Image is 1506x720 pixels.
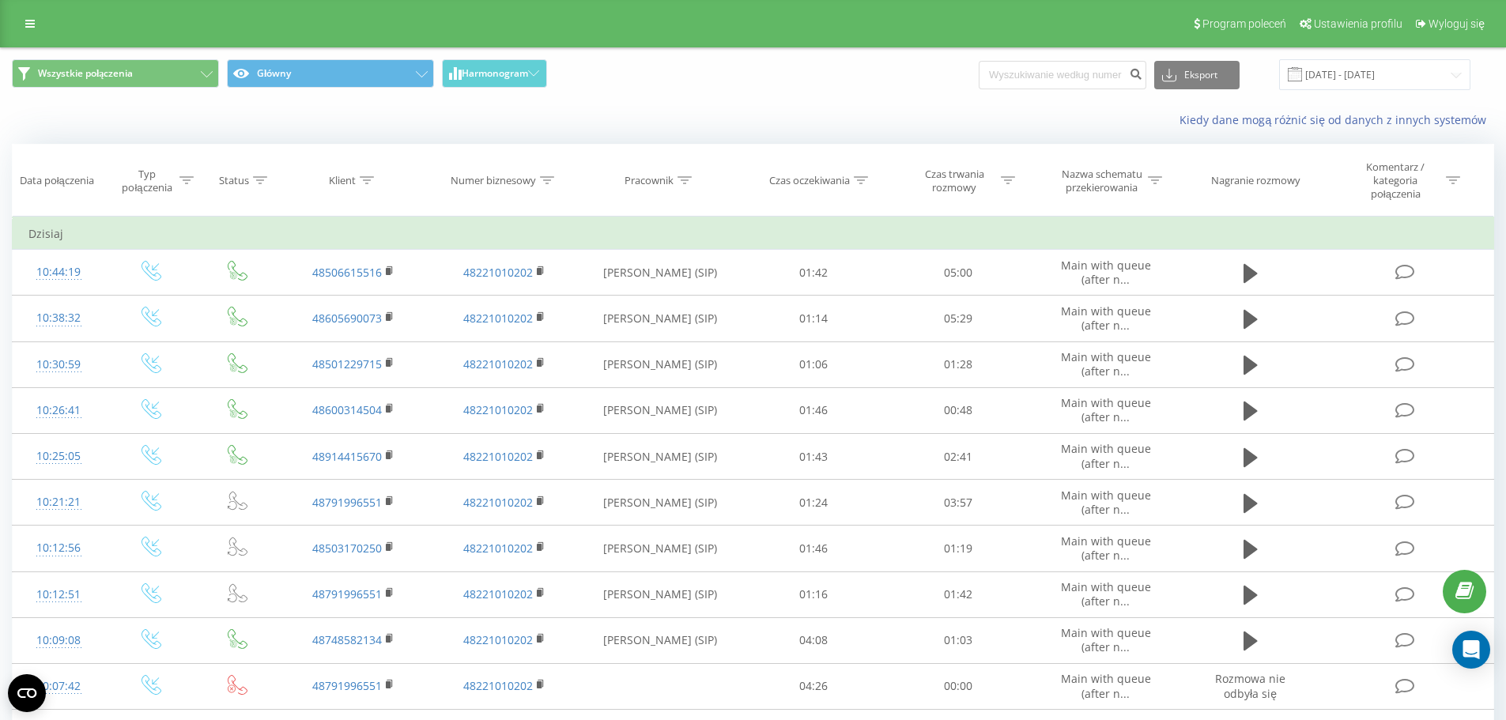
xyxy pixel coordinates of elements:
span: Main with queue (after n... [1061,533,1151,563]
td: 01:46 [742,387,886,433]
td: 01:24 [742,480,886,526]
a: 48914415670 [312,449,382,464]
td: [PERSON_NAME] (SIP) [579,617,742,663]
div: Czas oczekiwania [769,174,850,187]
a: 48503170250 [312,541,382,556]
div: Komentarz / kategoria połączenia [1349,160,1442,201]
div: 10:38:32 [28,303,89,334]
div: 10:44:19 [28,257,89,288]
td: 02:41 [886,434,1031,480]
div: Open Intercom Messenger [1452,631,1490,669]
td: 00:48 [886,387,1031,433]
span: Rozmowa nie odbyła się [1215,671,1285,700]
div: Data połączenia [20,174,94,187]
a: 48221010202 [463,632,533,647]
button: Eksport [1154,61,1240,89]
div: 10:30:59 [28,349,89,380]
td: Dzisiaj [13,218,1494,250]
td: 01:16 [742,571,886,617]
div: Typ połączenia [119,168,175,194]
td: 01:46 [742,526,886,571]
td: 01:28 [886,341,1031,387]
span: Main with queue (after n... [1061,395,1151,424]
td: 01:14 [742,296,886,341]
a: 48605690073 [312,311,382,326]
button: Wszystkie połączenia [12,59,219,88]
div: 10:21:21 [28,487,89,518]
a: 48791996551 [312,495,382,510]
span: Main with queue (after n... [1061,625,1151,654]
td: 04:08 [742,617,886,663]
a: 48221010202 [463,356,533,371]
td: 05:00 [886,250,1031,296]
span: Program poleceń [1202,17,1286,30]
td: 01:42 [886,571,1031,617]
div: 10:12:56 [28,533,89,564]
td: 01:03 [886,617,1031,663]
div: Czas trwania rozmowy [912,168,997,194]
td: 04:26 [742,663,886,709]
td: [PERSON_NAME] (SIP) [579,341,742,387]
div: 10:07:42 [28,671,89,702]
a: 48221010202 [463,541,533,556]
span: Main with queue (after n... [1061,303,1151,333]
td: 01:06 [742,341,886,387]
td: [PERSON_NAME] (SIP) [579,480,742,526]
a: 48748582134 [312,632,382,647]
div: Nazwa schematu przekierowania [1059,168,1144,194]
div: Pracownik [625,174,674,187]
a: 48221010202 [463,311,533,326]
td: [PERSON_NAME] (SIP) [579,571,742,617]
td: [PERSON_NAME] (SIP) [579,526,742,571]
a: 48600314504 [312,402,382,417]
td: 01:43 [742,434,886,480]
td: 01:19 [886,526,1031,571]
div: Numer biznesowy [451,174,536,187]
a: 48506615516 [312,265,382,280]
div: 10:25:05 [28,441,89,472]
span: Main with queue (after n... [1061,441,1151,470]
a: 48221010202 [463,402,533,417]
div: 10:12:51 [28,579,89,610]
span: Main with queue (after n... [1061,579,1151,609]
a: 48221010202 [463,265,533,280]
div: 10:26:41 [28,395,89,426]
span: Harmonogram [462,68,528,79]
input: Wyszukiwanie według numeru [979,61,1146,89]
div: Nagranie rozmowy [1211,174,1300,187]
span: Wszystkie połączenia [38,67,133,80]
div: 10:09:08 [28,625,89,656]
td: 00:00 [886,663,1031,709]
span: Ustawienia profilu [1314,17,1402,30]
span: Wyloguj się [1429,17,1485,30]
a: 48791996551 [312,586,382,601]
a: 48221010202 [463,586,533,601]
a: 48791996551 [312,678,382,693]
a: 48221010202 [463,449,533,464]
td: 05:29 [886,296,1031,341]
a: 48501229715 [312,356,382,371]
td: [PERSON_NAME] (SIP) [579,387,742,433]
td: 03:57 [886,480,1031,526]
button: Główny [227,59,434,88]
span: Main with queue (after n... [1061,258,1151,287]
a: 48221010202 [463,678,533,693]
span: Main with queue (after n... [1061,488,1151,517]
td: [PERSON_NAME] (SIP) [579,250,742,296]
td: [PERSON_NAME] (SIP) [579,434,742,480]
button: Open CMP widget [8,674,46,712]
div: Klient [329,174,356,187]
td: 01:42 [742,250,886,296]
button: Harmonogram [442,59,547,88]
span: Main with queue (after n... [1061,349,1151,379]
span: Main with queue (after n... [1061,671,1151,700]
div: Status [219,174,249,187]
a: 48221010202 [463,495,533,510]
td: [PERSON_NAME] (SIP) [579,296,742,341]
a: Kiedy dane mogą różnić się od danych z innych systemów [1180,112,1494,127]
